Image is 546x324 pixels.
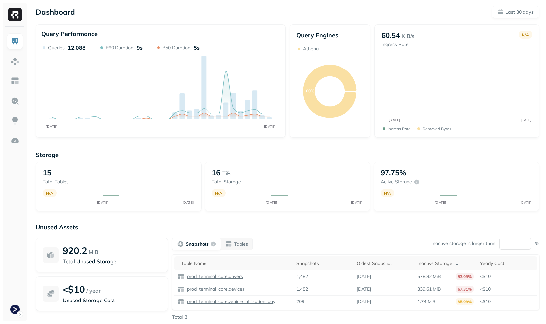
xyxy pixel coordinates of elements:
p: prod_terminal_core.devices [186,286,245,292]
p: Query Performance [41,30,98,38]
p: 35.09% [456,298,474,305]
p: Ingress Rate [381,41,414,48]
p: 339.61 MiB [417,286,441,292]
p: Last 30 days [505,9,534,15]
p: 3 [185,314,187,320]
p: prod_terminal_core.vehicle_utilization_day [186,299,275,305]
a: prod_terminal_core.devices [184,286,245,292]
button: Last 30 days [492,6,539,18]
tspan: [DATE] [388,118,400,122]
p: N/A [46,191,53,196]
div: Oldest Snapshot [357,260,410,267]
p: N/A [384,191,391,196]
p: Snapshots [186,241,209,247]
p: [DATE] [357,299,371,305]
p: Total tables [43,179,96,185]
tspan: [DATE] [266,200,277,205]
p: TiB [222,169,231,177]
p: N/A [522,32,529,37]
div: Yearly Cost [480,260,534,267]
p: Storage [36,151,539,159]
tspan: [DATE] [97,200,108,205]
p: Tables [234,241,248,247]
div: Snapshots [296,260,350,267]
p: P90 Duration [106,45,133,51]
text: 100% [304,88,314,93]
img: table [178,299,184,305]
p: 15 [43,168,51,177]
p: 578.82 MiB [417,273,441,280]
p: <$10 [480,286,534,292]
p: Total [172,314,183,320]
p: <$10 [480,299,534,305]
tspan: [DATE] [520,200,531,205]
tspan: [DATE] [46,124,57,129]
p: prod_terminal_core.drivers [186,273,243,280]
p: 16 [212,168,220,177]
tspan: [DATE] [520,118,531,122]
p: MiB [89,248,98,256]
p: 97.75% [381,168,406,177]
p: 209 [296,299,304,305]
p: N/A [215,191,222,196]
p: Queries [48,45,65,51]
p: 1.74 MiB [417,299,436,305]
img: Terminal [10,305,20,314]
p: [DATE] [357,273,371,280]
p: KiB/s [402,32,414,40]
p: Dashboard [36,7,75,17]
a: prod_terminal_core.vehicle_utilization_day [184,299,275,305]
p: Removed bytes [423,126,451,131]
img: Query Explorer [11,97,19,105]
p: 12,088 [68,44,86,51]
p: 5s [194,44,200,51]
p: Query Engines [296,31,363,39]
p: Unused Assets [36,223,539,231]
p: % [535,240,539,247]
img: Ryft [8,8,22,21]
p: / year [86,287,101,295]
p: Total storage [212,179,265,185]
p: <$10 [63,283,85,295]
div: Table Name [181,260,290,267]
p: 60.54 [381,31,400,40]
img: Insights [11,116,19,125]
tspan: [DATE] [434,200,446,205]
p: P50 Duration [162,45,190,51]
p: Inactive Storage [417,260,452,267]
img: table [178,273,184,280]
img: Optimization [11,136,19,145]
tspan: [DATE] [182,200,194,205]
p: 1,482 [296,273,308,280]
p: Athena [303,46,319,52]
img: Asset Explorer [11,77,19,85]
p: 67.31% [456,286,474,293]
p: [DATE] [357,286,371,292]
img: table [178,286,184,293]
img: Assets [11,57,19,66]
p: Ingress Rate [388,126,411,131]
tspan: [DATE] [264,124,276,129]
p: 1,482 [296,286,308,292]
p: Inactive storage is larger than [432,240,495,247]
p: 9s [137,44,143,51]
p: Unused Storage Cost [63,296,161,304]
p: 53.09% [456,273,474,280]
p: Active storage [381,179,412,185]
p: 920.2 [63,245,87,256]
a: prod_terminal_core.drivers [184,273,243,280]
img: Dashboard [11,37,19,46]
p: <$10 [480,273,534,280]
p: Total Unused Storage [63,257,161,265]
tspan: [DATE] [351,200,363,205]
